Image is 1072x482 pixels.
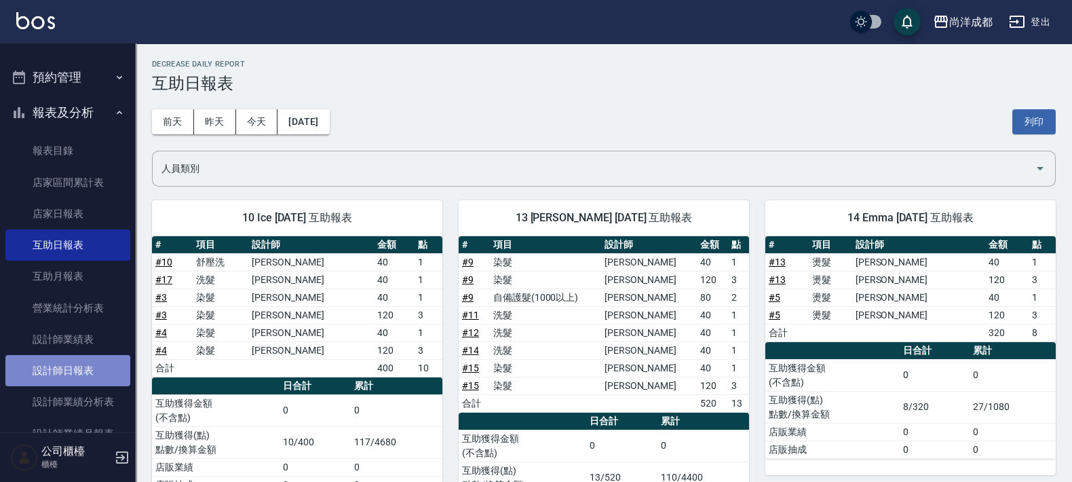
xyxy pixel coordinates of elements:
td: [PERSON_NAME] [601,377,697,394]
table: a dense table [152,236,442,377]
td: 1 [1029,253,1056,271]
a: #4 [155,345,167,356]
a: 設計師業績月報表 [5,418,130,449]
td: [PERSON_NAME] [852,289,985,306]
td: [PERSON_NAME] [601,341,697,359]
th: 設計師 [601,236,697,254]
td: 3 [728,377,749,394]
th: 項目 [809,236,852,254]
button: 尚洋成都 [927,8,998,36]
td: 40 [374,253,415,271]
th: 項目 [490,236,601,254]
td: 染髮 [193,289,248,306]
td: 40 [374,271,415,289]
td: 3 [1029,271,1056,289]
td: 染髮 [490,359,601,377]
a: 設計師業績分析表 [5,386,130,418]
button: 報表及分析 [5,95,130,130]
img: Logo [16,12,55,29]
td: [PERSON_NAME] [248,253,373,271]
th: 點 [728,236,749,254]
th: 金額 [697,236,728,254]
td: 0 [280,394,351,426]
span: 14 Emma [DATE] 互助報表 [782,211,1039,225]
th: 設計師 [852,236,985,254]
td: 1 [415,324,442,341]
th: 累計 [351,377,442,395]
a: #11 [462,310,479,320]
td: 1 [728,306,749,324]
td: 染髮 [490,271,601,289]
td: [PERSON_NAME] [248,289,373,306]
td: 洗髮 [490,341,601,359]
td: 染髮 [490,253,601,271]
table: a dense table [765,236,1056,342]
th: 點 [415,236,442,254]
td: 320 [985,324,1029,341]
p: 櫃檯 [41,458,111,470]
td: 3 [728,271,749,289]
a: #9 [462,292,474,303]
td: 互助獲得金額 (不含點) [152,394,280,426]
div: 尚洋成都 [949,14,993,31]
td: [PERSON_NAME] [852,306,985,324]
a: #13 [769,257,786,267]
td: 1 [728,359,749,377]
td: 0 [657,430,749,462]
td: 互助獲得(點) 點數/換算金額 [152,426,280,458]
td: 1 [415,253,442,271]
a: 店家區間累計表 [5,167,130,198]
a: 設計師業績表 [5,324,130,355]
th: 金額 [985,236,1029,254]
td: 120 [985,306,1029,324]
a: #4 [155,327,167,338]
table: a dense table [765,342,1056,459]
a: #14 [462,345,479,356]
h2: Decrease Daily Report [152,60,1056,69]
td: 40 [697,306,728,324]
td: [PERSON_NAME] [601,359,697,377]
button: 前天 [152,109,194,134]
td: 120 [374,341,415,359]
td: 洗髮 [193,271,248,289]
a: 營業統計分析表 [5,293,130,324]
td: 40 [697,324,728,341]
td: 0 [900,359,970,391]
span: 10 Ice [DATE] 互助報表 [168,211,426,225]
td: 舒壓洗 [193,253,248,271]
td: 10 [415,359,442,377]
button: 昨天 [194,109,236,134]
th: 日合計 [900,342,970,360]
a: #13 [769,274,786,285]
td: 40 [697,253,728,271]
td: [PERSON_NAME] [852,253,985,271]
td: 520 [697,394,728,412]
td: 2 [728,289,749,306]
td: 0 [351,458,442,476]
a: 報表目錄 [5,135,130,166]
a: 互助月報表 [5,261,130,292]
td: 自備護髮(1000以上) [490,289,601,306]
h3: 互助日報表 [152,74,1056,93]
a: #5 [769,310,780,320]
a: #17 [155,274,172,285]
a: #9 [462,274,474,285]
td: 0 [900,441,970,458]
td: [PERSON_NAME] [601,324,697,341]
td: 店販業績 [152,458,280,476]
h5: 公司櫃檯 [41,445,111,458]
td: 燙髮 [809,253,852,271]
th: 累計 [657,413,749,430]
td: 40 [374,324,415,341]
th: # [459,236,490,254]
td: 洗髮 [490,324,601,341]
td: 合計 [765,324,809,341]
td: 120 [374,306,415,324]
span: 13 [PERSON_NAME] [DATE] 互助報表 [475,211,733,225]
button: 今天 [236,109,278,134]
th: 金額 [374,236,415,254]
td: 1 [728,324,749,341]
button: 登出 [1003,10,1056,35]
td: 染髮 [193,324,248,341]
td: 40 [697,341,728,359]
